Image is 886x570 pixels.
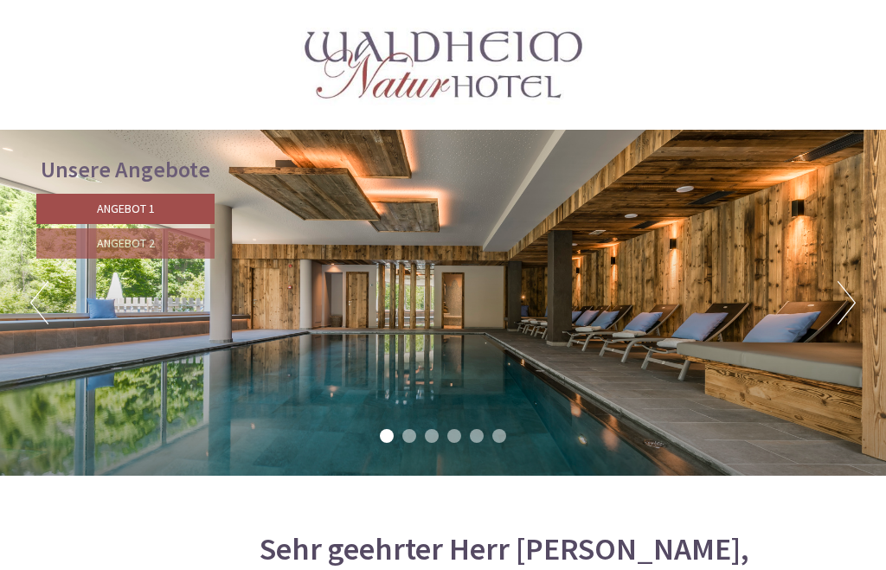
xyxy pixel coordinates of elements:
[36,153,215,185] div: Unsere Angebote
[97,201,155,216] span: Angebot 1
[97,235,155,251] span: Angebot 2
[838,281,856,324] button: Next
[260,532,749,567] h1: Sehr geehrter Herr [PERSON_NAME],
[30,281,48,324] button: Previous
